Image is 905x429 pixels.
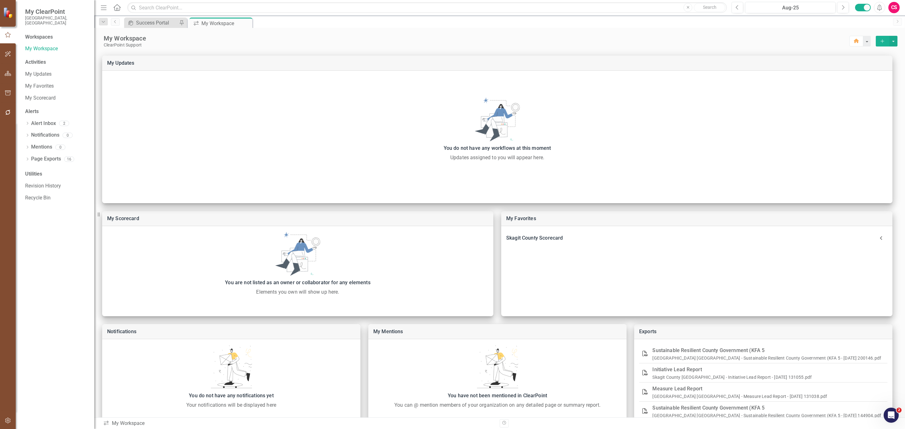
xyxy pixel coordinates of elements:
[25,15,88,26] small: [GEOGRAPHIC_DATA], [GEOGRAPHIC_DATA]
[25,34,53,41] div: Workspaces
[25,95,88,102] a: My Scorecard
[897,408,902,413] span: 2
[55,144,65,150] div: 0
[25,194,88,202] a: Recycle Bin
[59,121,69,126] div: 2
[201,19,251,27] div: My Workspace
[31,132,59,139] a: Notifications
[104,34,849,42] div: My Workspace
[371,401,623,409] div: You can @ mention members of your organization on any detailed page or summary report.
[64,156,74,162] div: 16
[876,36,897,46] div: split button
[652,356,881,361] a: [GEOGRAPHIC_DATA] [GEOGRAPHIC_DATA] - Sustainable Resilient County Government (KFA 5 - [DATE] 200...
[745,2,836,13] button: Aug-25
[652,346,882,355] div: Sustainable Resilient County Government (KFA 5
[31,120,56,127] a: Alert Inbox
[103,420,495,427] div: My Workspace
[889,36,897,46] button: select merge strategy
[506,215,536,221] a: My Favorites
[373,329,403,334] a: My Mentions
[25,71,88,78] a: My Updates
[652,365,882,374] div: Initiative Lead Report
[107,329,136,334] a: Notifications
[105,278,490,287] div: You are not listed as an owner or collaborator for any elements
[876,36,889,46] button: select merge strategy
[107,215,139,221] a: My Scorecard
[694,3,725,12] button: Search
[31,155,61,163] a: Page Exports
[107,60,134,66] a: My Updates
[652,413,881,418] a: [GEOGRAPHIC_DATA] [GEOGRAPHIC_DATA] - Sustainable Resilient County Government (KFA 5 - [DATE] 144...
[506,234,875,242] div: Skagit County Scorecard
[652,384,882,393] div: Measure Lead Report
[3,7,14,18] img: ClearPoint Strategy
[703,5,716,10] span: Search
[25,171,88,178] div: Utilities
[652,375,812,380] a: Skagit County [GEOGRAPHIC_DATA] - Initiative Lead Report - [DATE] 131055.pdf
[105,401,357,409] div: Your notifications will be displayed here
[105,144,889,153] div: You do not have any workflows at this moment
[136,19,178,27] div: Success Portal
[652,404,882,412] div: Sustainable Resilient County Government (KFA 5
[105,288,490,296] div: Elements you own will show up here.
[884,408,899,423] iframe: Intercom live chat
[105,154,889,161] div: Updates assigned to you will appear here.
[25,108,88,115] div: Alerts
[104,42,849,48] div: ClearPoint Support
[25,182,88,190] a: Revision History
[126,19,178,27] a: Success Portal
[639,329,656,334] a: Exports
[25,45,88,52] a: My Workspace
[371,391,623,400] div: You have not been mentioned in ClearPoint
[747,4,833,12] div: Aug-25
[652,394,827,399] a: [GEOGRAPHIC_DATA] [GEOGRAPHIC_DATA] - Measure Lead Report - [DATE] 131038.pdf
[25,83,88,90] a: My Favorites
[63,133,73,138] div: 0
[127,2,727,13] input: Search ClearPoint...
[25,59,88,66] div: Activities
[888,2,900,13] button: CS
[31,144,52,151] a: Mentions
[25,8,88,15] span: My ClearPoint
[105,391,357,400] div: You do not have any notifications yet
[501,231,892,245] div: Skagit County Scorecard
